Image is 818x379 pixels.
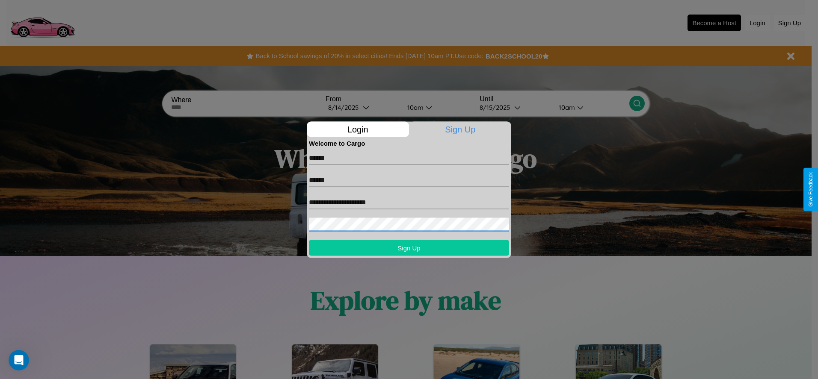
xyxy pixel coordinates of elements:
[409,121,512,137] p: Sign Up
[9,350,29,370] iframe: Intercom live chat
[309,240,509,256] button: Sign Up
[808,172,814,207] div: Give Feedback
[307,121,409,137] p: Login
[309,139,509,147] h4: Welcome to Cargo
